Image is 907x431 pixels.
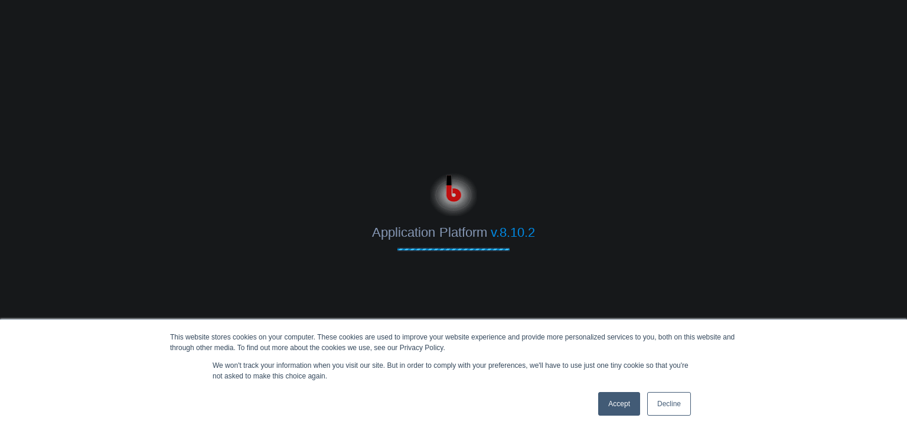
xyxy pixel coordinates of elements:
[213,360,694,381] p: We won't track your information when you visit our site. But in order to comply with your prefere...
[372,225,487,240] span: Application Platform
[598,392,640,416] a: Accept
[647,392,691,416] a: Decline
[430,169,477,216] img: Bitss-Techniques-Logo-80x80-1.png
[491,225,535,240] span: v.8.10.2
[170,332,737,353] div: This website stores cookies on your computer. These cookies are used to improve your website expe...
